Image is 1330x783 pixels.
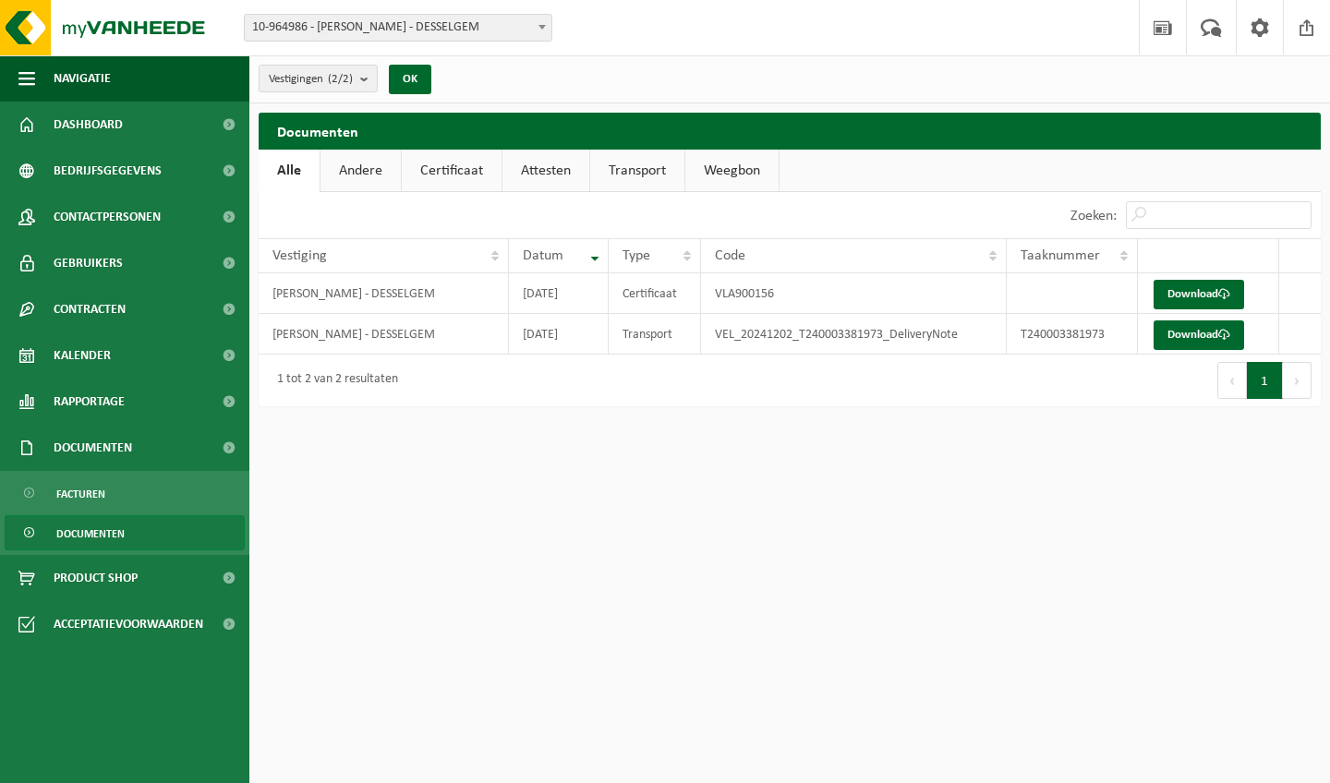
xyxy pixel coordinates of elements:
td: [DATE] [509,314,609,355]
td: VEL_20241202_T240003381973_DeliveryNote [701,314,1007,355]
span: Taaknummer [1021,248,1100,263]
span: Facturen [56,476,105,512]
span: Vestiging [272,248,327,263]
span: 10-964986 - CHARLOTTE COUSSENS - DESSELGEM [244,14,552,42]
td: Certificaat [609,273,701,314]
span: Code [715,248,745,263]
span: 10-964986 - CHARLOTTE COUSSENS - DESSELGEM [245,15,551,41]
a: Facturen [5,476,245,511]
span: Type [623,248,650,263]
span: Vestigingen [269,66,353,93]
a: Documenten [5,515,245,550]
a: Download [1154,280,1244,309]
a: Attesten [502,150,589,192]
span: Documenten [56,516,125,551]
a: Weegbon [685,150,779,192]
td: [PERSON_NAME] - DESSELGEM [259,314,509,355]
span: Documenten [54,425,132,471]
span: Contactpersonen [54,194,161,240]
count: (2/2) [328,73,353,85]
td: Transport [609,314,701,355]
span: Rapportage [54,379,125,425]
h2: Documenten [259,113,1321,149]
td: [PERSON_NAME] - DESSELGEM [259,273,509,314]
td: VLA900156 [701,273,1007,314]
div: 1 tot 2 van 2 resultaten [268,364,398,397]
button: Previous [1217,362,1247,399]
td: [DATE] [509,273,609,314]
button: 1 [1247,362,1283,399]
button: OK [389,65,431,94]
span: Product Shop [54,555,138,601]
a: Download [1154,320,1244,350]
span: Acceptatievoorwaarden [54,601,203,647]
span: Bedrijfsgegevens [54,148,162,194]
a: Andere [320,150,401,192]
a: Transport [590,150,684,192]
button: Next [1283,362,1312,399]
span: Navigatie [54,55,111,102]
span: Kalender [54,332,111,379]
span: Dashboard [54,102,123,148]
a: Alle [259,150,320,192]
span: Datum [523,248,563,263]
label: Zoeken: [1070,209,1117,223]
span: Contracten [54,286,126,332]
button: Vestigingen(2/2) [259,65,378,92]
td: T240003381973 [1007,314,1139,355]
span: Gebruikers [54,240,123,286]
a: Certificaat [402,150,502,192]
